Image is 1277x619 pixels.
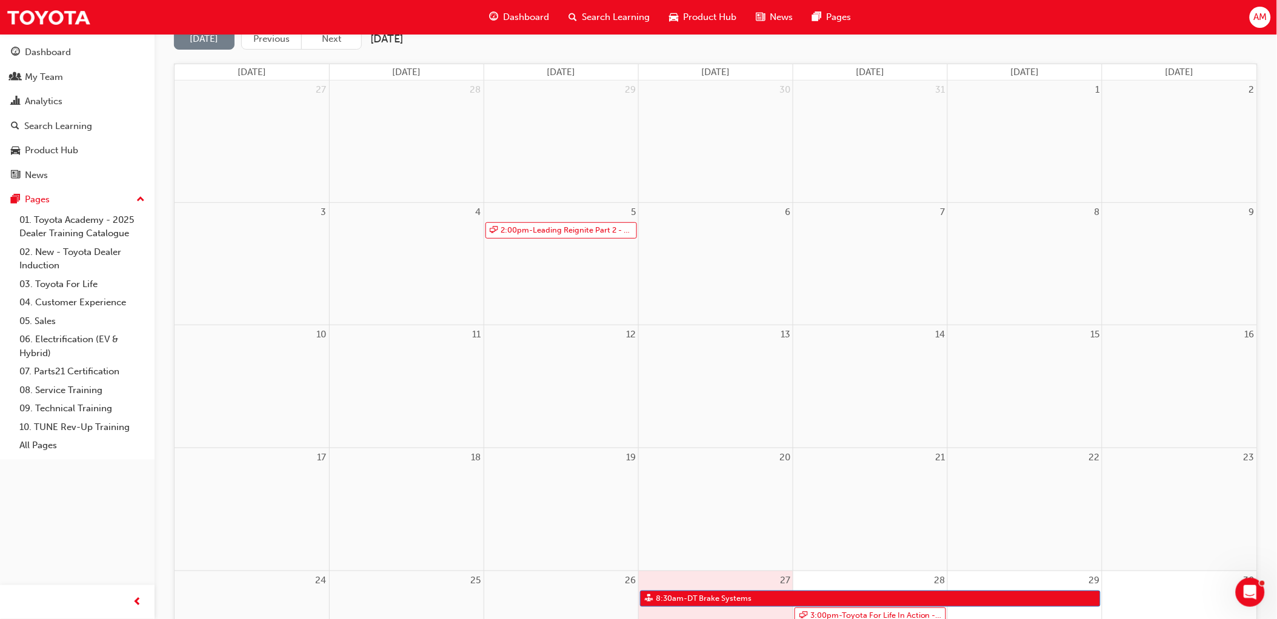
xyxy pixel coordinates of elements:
[235,64,268,81] a: Sunday
[241,28,302,50] button: Previous
[638,202,793,325] td: August 6, 2025
[25,168,48,182] div: News
[301,28,362,50] button: Next
[25,144,78,157] div: Product Hub
[5,41,150,64] a: Dashboard
[469,448,484,467] a: August 18, 2025
[5,90,150,113] a: Analytics
[1102,448,1257,571] td: August 23, 2025
[948,202,1102,325] td: August 8, 2025
[5,39,150,188] button: DashboardMy TeamAnalyticsSearch LearningProduct HubNews
[793,325,948,448] td: August 14, 2025
[479,5,559,30] a: guage-iconDashboard
[314,81,329,99] a: July 27, 2025
[484,448,638,571] td: August 19, 2025
[1102,325,1257,448] td: August 16, 2025
[5,139,150,162] a: Product Hub
[319,203,329,222] a: August 3, 2025
[826,10,851,24] span: Pages
[313,571,329,590] a: August 24, 2025
[175,202,329,325] td: August 3, 2025
[933,325,947,344] a: August 14, 2025
[624,448,638,467] a: August 19, 2025
[938,203,947,222] a: August 7, 2025
[622,571,638,590] a: August 26, 2025
[793,202,948,325] td: August 7, 2025
[933,448,947,467] a: August 21, 2025
[582,10,650,24] span: Search Learning
[15,243,150,275] a: 02. New - Toyota Dealer Induction
[638,325,793,448] td: August 13, 2025
[473,203,484,222] a: August 4, 2025
[11,121,19,132] span: search-icon
[468,571,484,590] a: August 25, 2025
[25,45,71,59] div: Dashboard
[699,64,732,81] a: Wednesday
[175,325,329,448] td: August 10, 2025
[1102,202,1257,325] td: August 9, 2025
[11,194,20,205] span: pages-icon
[1253,10,1267,24] span: AM
[948,325,1102,448] td: August 15, 2025
[547,67,575,78] span: [DATE]
[329,448,484,571] td: August 18, 2025
[1241,448,1257,467] a: August 23, 2025
[5,164,150,187] a: News
[15,436,150,455] a: All Pages
[948,448,1102,571] td: August 22, 2025
[315,448,329,467] a: August 17, 2025
[802,5,861,30] a: pages-iconPages
[489,10,498,25] span: guage-icon
[782,203,793,222] a: August 6, 2025
[948,81,1102,202] td: August 1, 2025
[669,10,678,25] span: car-icon
[645,591,653,606] span: sessionType_FACE_TO_FACE-icon
[1247,81,1257,99] a: August 2, 2025
[15,381,150,400] a: 08. Service Training
[778,571,793,590] a: August 27, 2025
[1086,571,1102,590] a: August 29, 2025
[24,119,92,133] div: Search Learning
[5,66,150,88] a: My Team
[568,10,577,25] span: search-icon
[1242,325,1257,344] a: August 16, 2025
[15,330,150,362] a: 06. Electrification (EV & Hybrid)
[1165,67,1194,78] span: [DATE]
[778,325,793,344] a: August 13, 2025
[624,325,638,344] a: August 12, 2025
[329,81,484,202] td: July 28, 2025
[392,67,421,78] span: [DATE]
[683,10,736,24] span: Product Hub
[11,47,20,58] span: guage-icon
[1247,203,1257,222] a: August 9, 2025
[470,325,484,344] a: August 11, 2025
[174,28,235,50] button: [DATE]
[812,10,821,25] span: pages-icon
[793,448,948,571] td: August 21, 2025
[484,202,638,325] td: August 5, 2025
[655,591,753,606] span: 8:30am - DT Brake Systems
[15,418,150,437] a: 10. TUNE Rev-Up Training
[1102,81,1257,202] td: August 2, 2025
[659,5,746,30] a: car-iconProduct Hub
[15,211,150,243] a: 01. Toyota Academy - 2025 Dealer Training Catalogue
[468,81,484,99] a: July 28, 2025
[503,10,549,24] span: Dashboard
[25,94,62,108] div: Analytics
[1250,7,1271,28] button: AM
[484,325,638,448] td: August 12, 2025
[1236,578,1265,607] iframe: Intercom live chat
[15,275,150,294] a: 03. Toyota For Life
[1163,64,1196,81] a: Saturday
[1086,448,1102,467] a: August 22, 2025
[15,312,150,331] a: 05. Sales
[11,72,20,83] span: people-icon
[638,81,793,202] td: July 30, 2025
[854,64,887,81] a: Thursday
[756,10,765,25] span: news-icon
[746,5,802,30] a: news-iconNews
[484,81,638,202] td: July 29, 2025
[777,448,793,467] a: August 20, 2025
[6,4,91,31] img: Trak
